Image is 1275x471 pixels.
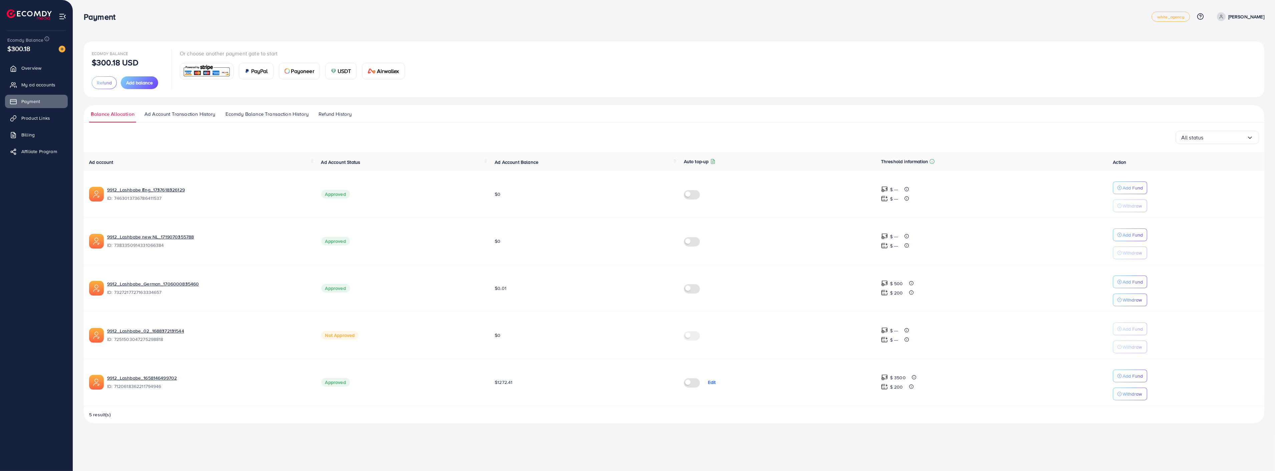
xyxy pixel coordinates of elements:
p: $ 3500 [890,374,906,382]
div: <span class='underline'>9912_Lashbabe Eng_1737618326129</span></br>7463013736786411537 [107,186,311,202]
a: Overview [5,61,68,75]
span: USDT [338,67,351,75]
img: card [182,64,231,78]
p: Withdraw [1123,202,1142,210]
img: ic-ads-acc.e4c84228.svg [89,187,104,201]
div: <span class='underline'>9912_Lashbabe_German_1706000835460</span></br>7327217727163334657 [107,281,311,296]
p: Edit [708,378,716,386]
img: ic-ads-acc.e4c84228.svg [89,281,104,296]
p: $ --- [890,185,898,193]
span: Ad Account Balance [495,159,538,165]
button: Add balance [121,76,158,89]
span: Ad account [89,159,113,165]
p: [PERSON_NAME] [1228,13,1264,21]
img: top-up amount [881,336,888,343]
p: $ --- [890,195,898,203]
button: Add Fund [1113,370,1147,382]
img: card [245,68,250,74]
p: Withdraw [1123,343,1142,351]
span: $0 [495,191,500,197]
span: ID: 7251503047275298818 [107,336,311,343]
a: Billing [5,128,68,141]
span: Ecomdy Balance [7,37,43,43]
span: Ecomdy Balance [92,51,128,56]
p: Withdraw [1123,390,1142,398]
a: 9912_Lashbabe Eng_1737618326129 [107,186,311,193]
img: ic-ads-acc.e4c84228.svg [89,328,104,343]
img: ic-ads-acc.e4c84228.svg [89,375,104,390]
p: $300.18 USD [92,58,138,66]
span: Airwallex [377,67,399,75]
div: <span class='underline'>9912_Lashbabe new NL_1719070355788</span></br>7383350914331066384 [107,233,311,249]
span: Payment [21,98,40,105]
img: top-up amount [881,289,888,296]
div: Search for option [1176,131,1259,144]
span: 5 result(s) [89,411,111,418]
span: ID: 7327217727163334657 [107,289,311,296]
div: <span class='underline'>9912_Lashbabe_02_1688372131544</span></br>7251503047275298818 [107,328,311,343]
p: $ --- [890,327,898,335]
img: card [331,68,336,74]
span: Refund [97,79,112,86]
span: $0 [495,238,500,245]
img: top-up amount [881,280,888,287]
span: Ad Account Transaction History [144,110,216,118]
h3: Payment [84,12,121,22]
span: ID: 7463013736786411537 [107,195,311,201]
span: $1272.41 [495,379,512,386]
span: My ad accounts [21,81,55,88]
span: ID: 7120618362211794946 [107,383,311,390]
button: Refund [92,76,117,89]
p: $ 500 [890,280,903,288]
img: top-up amount [881,327,888,334]
p: $ 200 [890,383,903,391]
a: cardUSDT [325,63,357,79]
iframe: Chat [1247,441,1270,466]
a: 9912_Lashbabe_German_1706000835460 [107,281,311,287]
button: Withdraw [1113,388,1147,400]
span: Add balance [126,79,153,86]
img: image [59,46,65,52]
span: Refund History [319,110,352,118]
a: cardPayPal [239,63,274,79]
span: Not Approved [321,331,359,340]
img: top-up amount [881,233,888,240]
a: Payment [5,95,68,108]
p: Add Fund [1123,184,1143,192]
p: Threshold information [881,157,928,165]
span: All status [1181,132,1204,143]
p: Add Fund [1123,231,1143,239]
span: Approved [321,284,350,293]
span: Product Links [21,115,50,121]
span: Approved [321,237,350,246]
span: Ad Account Status [321,159,361,165]
p: Or choose another payment gate to start [180,49,410,57]
img: top-up amount [881,186,888,193]
span: ID: 7383350914331066384 [107,242,311,249]
span: Action [1113,159,1126,165]
button: Withdraw [1113,199,1147,212]
p: $ --- [890,242,898,250]
p: Withdraw [1123,296,1142,304]
img: menu [59,13,66,20]
button: Add Fund [1113,228,1147,241]
button: Add Fund [1113,323,1147,335]
button: Withdraw [1113,294,1147,306]
button: Withdraw [1113,341,1147,353]
button: Add Fund [1113,181,1147,194]
p: Add Fund [1123,325,1143,333]
img: logo [7,9,52,20]
p: Withdraw [1123,249,1142,257]
span: PayPal [251,67,268,75]
img: top-up amount [881,374,888,381]
a: Product Links [5,111,68,125]
span: white_agency [1157,15,1184,19]
p: $ --- [890,232,898,241]
button: Withdraw [1113,247,1147,259]
a: 9912_Lashbabe_02_1688372131544 [107,328,311,334]
p: Add Fund [1123,372,1143,380]
span: Approved [321,378,350,387]
a: 9912_Lashbabe new NL_1719070355788 [107,233,311,240]
span: Overview [21,65,41,71]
